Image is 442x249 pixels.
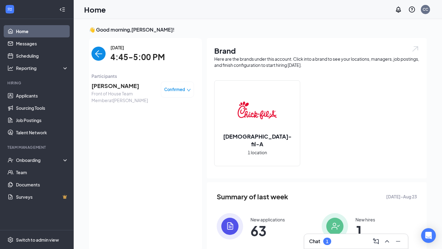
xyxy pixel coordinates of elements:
[16,191,68,203] a: SurveysCrown
[214,56,419,68] div: Here are the brands under this account. Click into a brand to see your locations, managers, job p...
[16,37,68,50] a: Messages
[394,238,402,245] svg: Minimize
[16,90,68,102] a: Applicants
[16,50,68,62] a: Scheduling
[16,166,68,178] a: Team
[248,149,267,156] span: 1 location
[215,132,300,148] h2: [DEMOGRAPHIC_DATA]-fil-A
[383,238,391,245] svg: ChevronUp
[355,216,375,223] div: New hires
[423,7,428,12] div: CC
[59,6,65,13] svg: Collapse
[250,225,285,236] span: 63
[7,157,14,163] svg: UserCheck
[7,65,14,71] svg: Analysis
[309,238,320,245] h3: Chat
[355,225,375,236] span: 1
[393,236,403,246] button: Minimize
[91,82,156,90] span: [PERSON_NAME]
[91,73,194,79] span: Participants
[16,114,68,126] a: Job Postings
[16,126,68,139] a: Talent Network
[372,238,380,245] svg: ComposeMessage
[322,213,348,239] img: icon
[89,26,427,33] h3: 👋 Good morning, [PERSON_NAME] !
[382,236,392,246] button: ChevronUp
[7,237,14,243] svg: Settings
[217,191,288,202] span: Summary of last week
[91,90,156,104] span: Front of House Team Member at [PERSON_NAME]
[217,213,243,239] img: icon
[16,157,63,163] div: Onboarding
[386,193,417,200] span: [DATE] - Aug 23
[84,4,106,15] h1: Home
[395,6,402,13] svg: Notifications
[164,86,185,93] span: Confirmed
[421,228,436,243] div: Open Intercom Messenger
[110,44,165,51] span: [DATE]
[16,25,68,37] a: Home
[7,6,13,12] svg: WorkstreamLogo
[326,239,328,244] div: 1
[7,145,67,150] div: Team Management
[250,216,285,223] div: New applications
[238,91,277,130] img: Chick-fil-A
[187,88,191,92] span: down
[411,45,419,52] img: open.6027fd2a22e1237b5b06.svg
[16,65,69,71] div: Reporting
[91,47,106,61] button: back-button
[214,45,419,56] h1: Brand
[16,237,59,243] div: Switch to admin view
[16,102,68,114] a: Sourcing Tools
[16,178,68,191] a: Documents
[371,236,381,246] button: ComposeMessage
[110,51,165,63] span: 4:45-5:00 PM
[7,80,67,86] div: Hiring
[408,6,416,13] svg: QuestionInfo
